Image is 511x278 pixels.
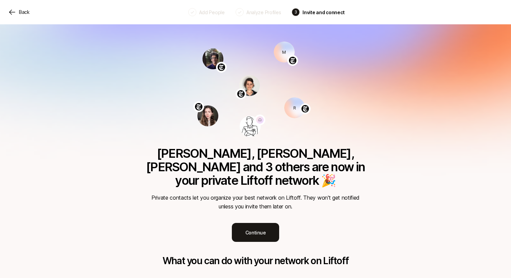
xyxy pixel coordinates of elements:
[197,105,218,126] img: 1637359284380
[301,105,309,112] img: The New York Times logo
[237,90,245,98] img: The New York Times logo
[293,104,296,112] p: R
[294,9,297,15] p: 3
[195,103,202,110] img: The New York Times logo
[246,9,281,16] p: Analyze Profiles
[240,116,261,137] img: 1516194340232
[218,64,225,71] img: The New York Times logo
[144,193,367,211] p: Private contacts let you organize your best network on Liftoff. They won't get notified unless yo...
[199,9,225,16] p: Add People
[282,48,286,56] p: M
[19,8,30,16] p: Back
[289,57,296,64] img: The New York Times logo
[256,116,264,124] img: Other logo
[38,255,473,266] p: What you can do with your network on Liftoff
[302,9,344,16] p: Invite and connect
[239,75,260,96] img: 1700507811896
[202,48,223,69] img: 1638472731475
[144,147,367,187] p: [PERSON_NAME], [PERSON_NAME], [PERSON_NAME] and 3 others are now in your private Liftoff network 🎉
[232,223,279,242] button: Continue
